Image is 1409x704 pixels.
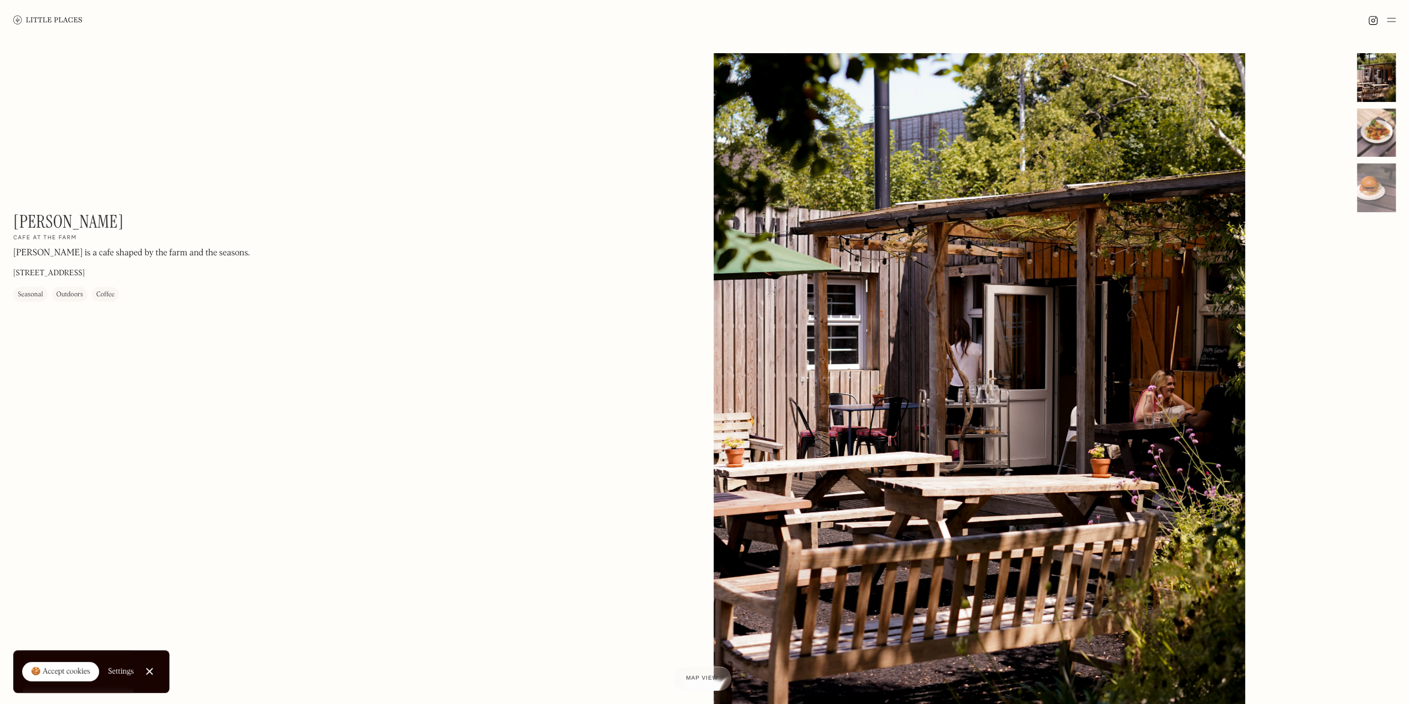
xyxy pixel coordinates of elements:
div: Seasonal [18,290,43,301]
p: [STREET_ADDRESS] [13,268,85,280]
a: Settings [108,659,134,684]
h1: [PERSON_NAME] [13,211,123,232]
div: Settings [108,667,134,675]
p: [PERSON_NAME] is a cafe shaped by the farm and the seasons. [13,247,250,260]
div: Coffee [96,290,115,301]
div: 🍪 Accept cookies [31,666,90,677]
a: Close Cookie Popup [138,660,161,682]
h2: Cafe at the farm [13,235,76,243]
a: Map view [673,666,731,691]
span: Map view [686,675,718,681]
div: Outdoors [56,290,83,301]
a: 🍪 Accept cookies [22,662,99,682]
